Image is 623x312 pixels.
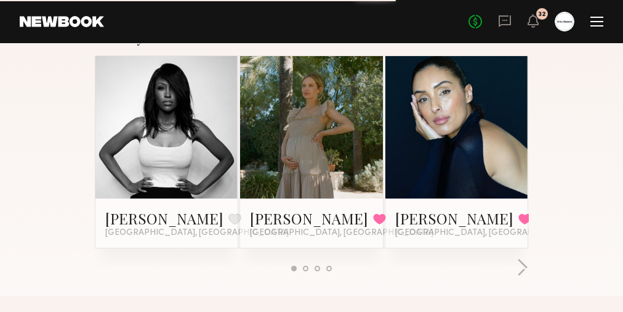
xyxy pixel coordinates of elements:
span: [GEOGRAPHIC_DATA], [GEOGRAPHIC_DATA] [395,228,579,238]
a: [PERSON_NAME] [395,208,513,228]
div: Recently viewed [95,31,528,46]
span: [GEOGRAPHIC_DATA], [GEOGRAPHIC_DATA] [105,228,289,238]
a: [PERSON_NAME] [250,208,368,228]
div: 32 [538,11,546,18]
span: [GEOGRAPHIC_DATA], [GEOGRAPHIC_DATA] [250,228,433,238]
a: [PERSON_NAME] [105,208,223,228]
